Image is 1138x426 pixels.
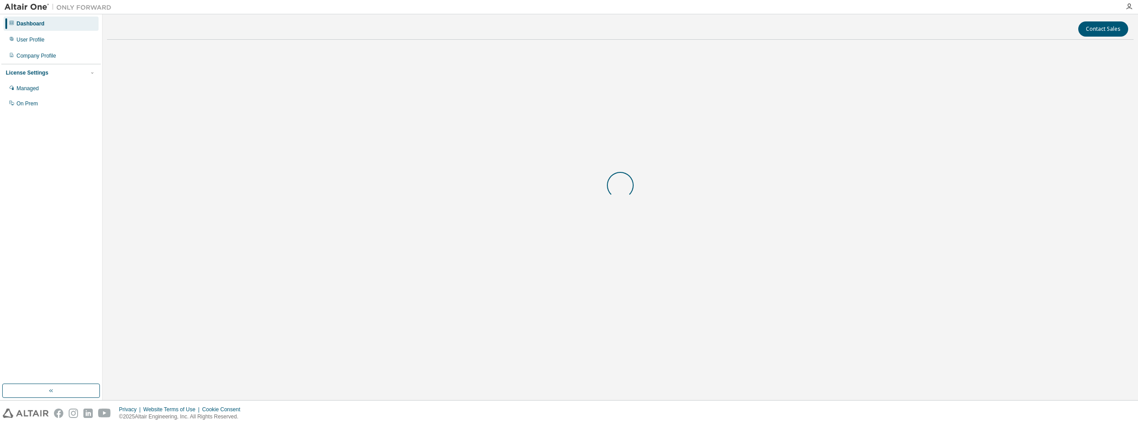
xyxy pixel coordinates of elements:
img: youtube.svg [98,409,111,418]
img: linkedin.svg [83,409,93,418]
button: Contact Sales [1078,21,1128,37]
div: On Prem [16,100,38,107]
div: Privacy [119,406,143,413]
div: Cookie Consent [202,406,245,413]
img: instagram.svg [69,409,78,418]
div: Dashboard [16,20,45,27]
p: © 2025 Altair Engineering, Inc. All Rights Reserved. [119,413,246,421]
div: License Settings [6,69,48,76]
div: Website Terms of Use [143,406,202,413]
div: Managed [16,85,39,92]
div: Company Profile [16,52,56,59]
div: User Profile [16,36,45,43]
img: altair_logo.svg [3,409,49,418]
img: facebook.svg [54,409,63,418]
img: Altair One [4,3,116,12]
